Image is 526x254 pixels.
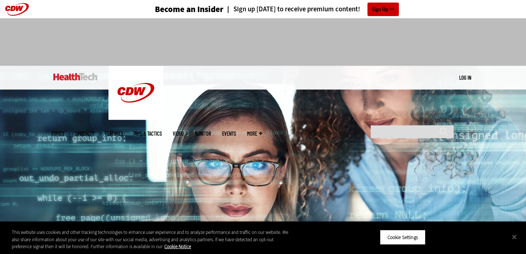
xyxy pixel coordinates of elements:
a: CDW [108,114,163,122]
span: Topics [51,131,64,136]
a: Sign up [DATE] to receive premium content! [224,6,360,13]
a: MonITor [195,131,211,136]
div: This website uses cookies and other tracking technologies to enhance user experience and to analy... [12,229,289,250]
button: Cookie Settings [380,230,426,245]
img: Home [108,66,163,120]
a: Become an Insider [127,5,224,14]
a: More information about your privacy [164,243,191,250]
a: Tips & Tactics [134,131,162,136]
a: Log in [459,74,471,81]
a: Events [222,131,236,136]
a: Sign Up [367,3,399,16]
button: Close [506,229,522,245]
a: Features [105,131,123,136]
img: Home [53,73,98,80]
div: User menu [459,74,471,81]
span: More [247,131,262,136]
a: Video [173,131,184,136]
h3: Become an Insider [155,5,224,14]
iframe: advertisement [130,26,396,58]
span: Specialty [75,131,94,136]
